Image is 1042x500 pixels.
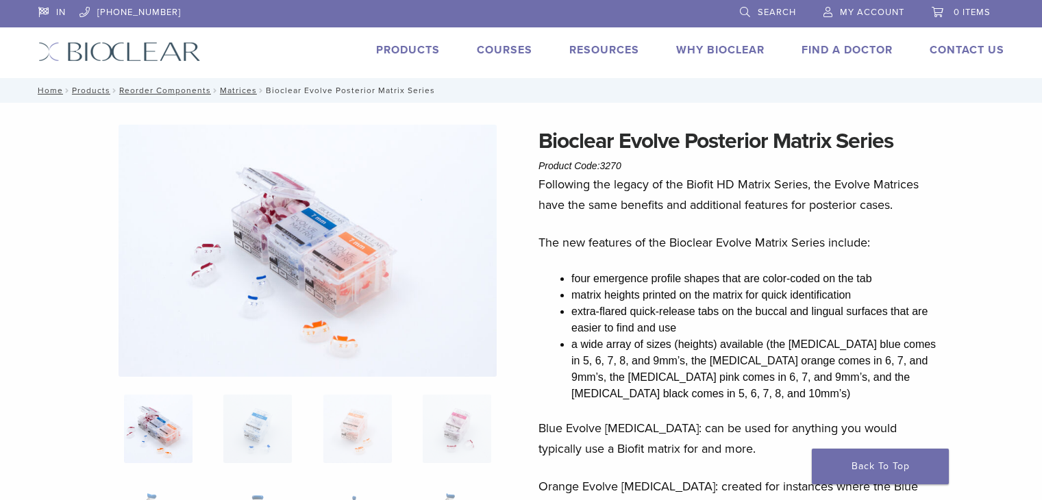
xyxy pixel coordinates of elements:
[538,125,941,158] h1: Bioclear Evolve Posterior Matrix Series
[571,287,941,303] li: matrix heights printed on the matrix for quick identification
[72,86,110,95] a: Products
[28,78,1015,103] nav: Bioclear Evolve Posterior Matrix Series
[423,395,491,463] img: Bioclear Evolve Posterior Matrix Series - Image 4
[124,395,193,463] img: Evolve-refills-2-324x324.jpg
[220,86,257,95] a: Matrices
[63,87,72,94] span: /
[119,125,497,377] img: Evolve-refills-2
[676,43,765,57] a: Why Bioclear
[477,43,532,57] a: Courses
[119,86,211,95] a: Reorder Components
[211,87,220,94] span: /
[840,7,904,18] span: My Account
[538,418,941,459] p: Blue Evolve [MEDICAL_DATA]: can be used for anything you would typically use a Biofit matrix for ...
[802,43,893,57] a: Find A Doctor
[376,43,440,57] a: Products
[812,449,949,484] a: Back To Top
[223,395,292,463] img: Bioclear Evolve Posterior Matrix Series - Image 2
[257,87,266,94] span: /
[538,160,621,171] span: Product Code:
[954,7,991,18] span: 0 items
[758,7,796,18] span: Search
[930,43,1004,57] a: Contact Us
[538,232,941,253] p: The new features of the Bioclear Evolve Matrix Series include:
[571,336,941,402] li: a wide array of sizes (heights) available (the [MEDICAL_DATA] blue comes in 5, 6, 7, 8, and 9mm’s...
[323,395,392,463] img: Bioclear Evolve Posterior Matrix Series - Image 3
[110,87,119,94] span: /
[600,160,621,171] span: 3270
[538,174,941,215] p: Following the legacy of the Biofit HD Matrix Series, the Evolve Matrices have the same benefits a...
[34,86,63,95] a: Home
[38,42,201,62] img: Bioclear
[569,43,639,57] a: Resources
[571,303,941,336] li: extra-flared quick-release tabs on the buccal and lingual surfaces that are easier to find and use
[571,271,941,287] li: four emergence profile shapes that are color-coded on the tab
